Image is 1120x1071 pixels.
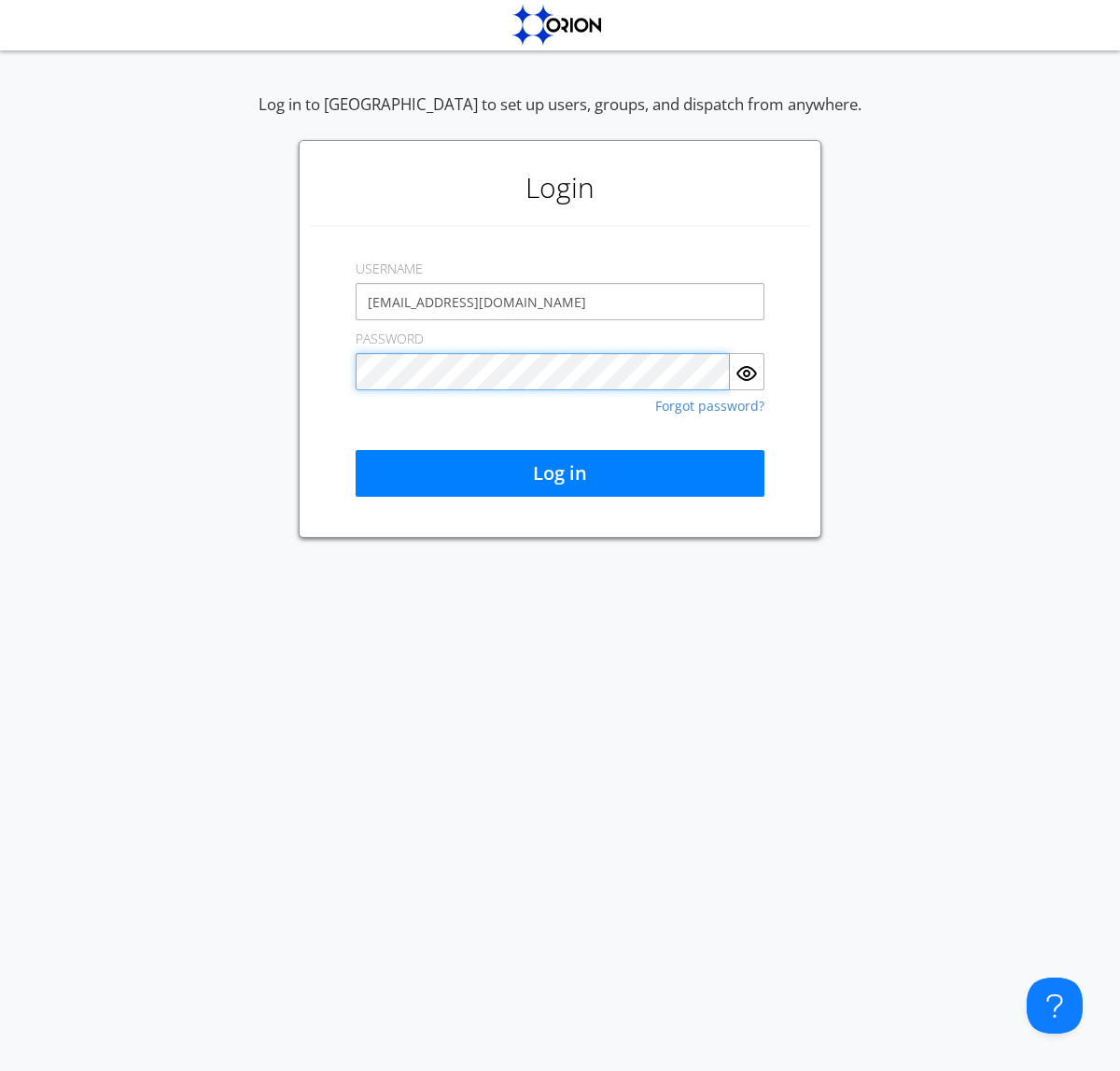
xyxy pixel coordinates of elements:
[309,150,811,225] h1: Login
[356,353,730,390] input: Password
[735,362,758,385] img: eye.svg
[259,93,861,140] div: Log in to [GEOGRAPHIC_DATA] to set up users, groups, and dispatch from anywhere.
[730,353,764,390] button: Show Password
[356,330,424,348] label: PASSWORD
[655,400,764,413] a: Forgot password?
[1027,978,1083,1034] iframe: Toggle Customer Support
[356,450,764,497] button: Log in
[356,260,423,278] label: USERNAME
